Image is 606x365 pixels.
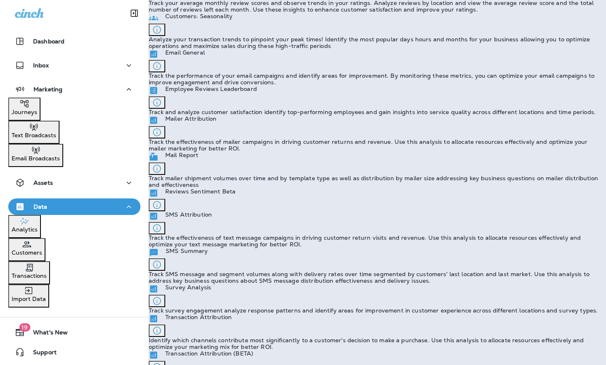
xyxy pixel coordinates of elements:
[8,198,140,215] button: Data
[19,323,30,332] span: 19
[149,234,606,248] p: Track the effectiveness of text message campaigns in driving customer return visits and revenue. ...
[149,199,165,211] button: View details
[149,138,606,152] p: Track the effectiveness of mailer campaigns in driving customer returns and revenue. Use this ana...
[33,62,49,69] p: Inbox
[33,86,62,93] p: Marketing
[149,24,165,36] button: View details
[8,98,40,121] button: Journeys
[12,272,47,279] p: Transactions
[165,188,235,195] p: Reviews Sentiment Beta
[8,215,41,238] button: Analytics
[149,324,165,337] button: View details
[12,226,38,233] p: Analytics
[149,72,606,86] p: Track the performance of your email campaigns and identify areas for improvement. By monitoring t...
[123,5,146,21] button: Collapse Sidebar
[33,179,53,186] p: Assets
[165,314,232,320] p: Transaction Attribution
[25,329,68,339] span: What's New
[165,13,233,19] p: Customers: Seasonality
[8,121,59,144] button: Text Broadcasts
[8,174,140,191] button: Assets
[8,238,45,261] button: Customers
[12,132,56,138] p: Text Broadcasts
[165,284,211,291] p: Survey Analysis
[12,155,60,162] p: Email Broadcasts
[12,109,37,115] p: Journeys
[8,81,140,98] button: Marketing
[165,152,199,158] p: Mail Report
[33,38,64,45] p: Dashboard
[149,258,165,271] button: View details
[149,295,165,307] button: View details
[165,86,257,92] p: Employee Reviews Leaderboard
[8,33,140,50] button: Dashboard
[8,144,63,167] button: Email Broadcasts
[165,49,205,56] p: Email General
[25,349,57,359] span: Support
[149,109,596,115] p: Track and analyze customer satisfaction identify top-performing employees and gain insights into ...
[165,115,217,122] p: Mailer Attribution
[12,249,42,256] p: Customers
[149,126,165,138] button: View details
[149,222,165,234] button: View details
[149,337,606,350] p: Identify which channels contribute most significantly to a customer's decision to make a purchase...
[149,162,165,175] button: View details
[33,203,48,210] p: Data
[12,296,46,302] p: Import Data
[149,60,165,72] button: View details
[165,350,253,357] p: Transaction Attribution (BETA)
[166,248,208,254] p: SMS Summary
[149,307,598,314] p: Track survey engagement analyze response patterns and identify areas for improvement in customer ...
[149,271,606,284] p: Track SMS message and segment volumes along with delivery rates over time segmented by customers'...
[165,211,212,218] p: SMS Attribution
[149,36,606,49] p: Analyze your transaction trends to pinpoint your peak times! Identify the most popular days hours...
[149,96,165,109] button: View details
[8,284,49,308] button: Import Data
[8,324,140,341] button: 19What's New
[8,57,140,74] button: Inbox
[149,175,606,188] p: Track mailer shipment volumes over time and by template type as well as distribution by mailer si...
[8,261,50,284] button: Transactions
[8,344,140,360] button: Support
